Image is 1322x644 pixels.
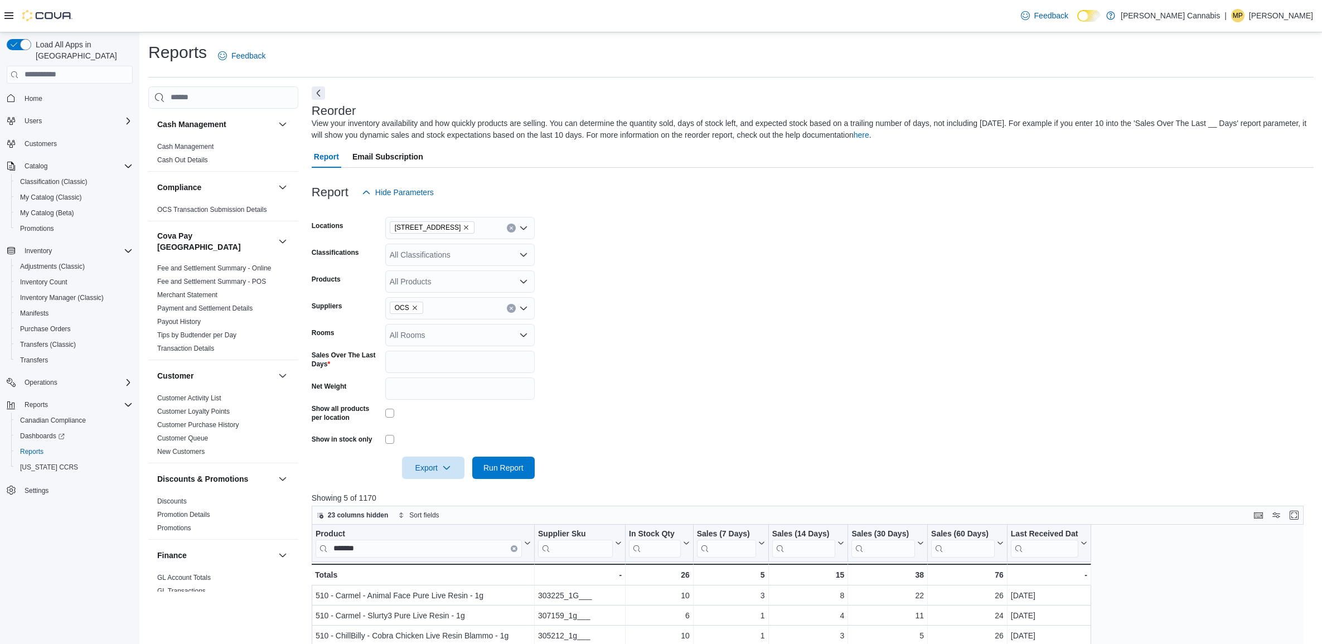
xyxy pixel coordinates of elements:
[11,352,137,368] button: Transfers
[931,629,1004,642] div: 26
[16,429,69,443] a: Dashboards
[157,290,217,299] span: Merchant Statement
[20,376,62,389] button: Operations
[931,529,995,539] div: Sales (60 Days)
[395,302,409,313] span: OCS
[312,186,348,199] h3: Report
[11,321,137,337] button: Purchase Orders
[11,337,137,352] button: Transfers (Classic)
[1121,9,1220,22] p: [PERSON_NAME] Cannabis
[157,510,210,519] span: Promotion Details
[157,345,214,352] a: Transaction Details
[157,143,214,151] a: Cash Management
[16,429,133,443] span: Dashboards
[157,278,266,285] a: Fee and Settlement Summary - POS
[538,589,622,602] div: 303225_1G___
[20,159,133,173] span: Catalog
[312,435,372,444] label: Show in stock only
[276,472,289,486] button: Discounts & Promotions
[538,609,622,622] div: 307159_1g___
[312,382,346,391] label: Net Weight
[11,290,137,306] button: Inventory Manager (Classic)
[316,589,531,602] div: 510 - Carmel - Animal Face Pure Live Resin - 1g
[16,275,133,289] span: Inventory Count
[16,275,72,289] a: Inventory Count
[16,445,48,458] a: Reports
[157,304,253,312] a: Payment and Settlement Details
[25,378,57,387] span: Operations
[931,568,1004,582] div: 76
[312,509,393,522] button: 23 columns hidden
[157,119,274,130] button: Cash Management
[157,331,236,340] span: Tips by Budtender per Day
[20,137,133,151] span: Customers
[20,432,65,440] span: Dashboards
[1011,609,1087,622] div: [DATE]
[697,529,765,557] button: Sales (7 Days)
[16,222,133,235] span: Promotions
[312,248,359,257] label: Classifications
[20,325,71,333] span: Purchase Orders
[1233,9,1243,22] span: MP
[20,224,54,233] span: Promotions
[157,587,206,595] a: GL Transactions
[772,529,835,539] div: Sales (14 Days)
[20,262,85,271] span: Adjustments (Classic)
[772,589,844,602] div: 8
[629,529,681,557] div: In Stock Qty
[316,529,522,539] div: Product
[11,174,137,190] button: Classification (Classic)
[16,222,59,235] a: Promotions
[157,230,274,253] button: Cova Pay [GEOGRAPHIC_DATA]
[851,589,924,602] div: 22
[20,159,52,173] button: Catalog
[312,492,1314,503] p: Showing 5 of 1170
[20,91,133,105] span: Home
[538,568,622,582] div: -
[157,182,274,193] button: Compliance
[16,461,83,474] a: [US_STATE] CCRS
[20,398,133,411] span: Reports
[157,407,230,416] span: Customer Loyalty Points
[16,260,89,273] a: Adjustments (Classic)
[772,629,844,642] div: 3
[20,309,49,318] span: Manifests
[11,428,137,444] a: Dashboards
[25,94,42,103] span: Home
[276,369,289,382] button: Customer
[16,338,133,351] span: Transfers (Classic)
[16,191,86,204] a: My Catalog (Classic)
[11,306,137,321] button: Manifests
[20,483,133,497] span: Settings
[20,484,53,497] a: Settings
[16,291,108,304] a: Inventory Manager (Classic)
[157,448,205,456] a: New Customers
[1034,10,1068,21] span: Feedback
[157,497,187,505] a: Discounts
[851,568,924,582] div: 38
[157,394,221,403] span: Customer Activity List
[16,206,79,220] a: My Catalog (Beta)
[1231,9,1244,22] div: Matt Pozdrowski
[390,221,475,234] span: 12275 Woodbine Ave
[931,529,995,557] div: Sales (60 Days)
[519,250,528,259] button: Open list of options
[697,589,765,602] div: 3
[1224,9,1227,22] p: |
[851,529,924,557] button: Sales (30 Days)
[157,550,187,561] h3: Finance
[519,304,528,313] button: Open list of options
[16,461,133,474] span: Washington CCRS
[409,457,458,479] span: Export
[697,629,765,642] div: 1
[312,328,335,337] label: Rooms
[16,307,133,320] span: Manifests
[519,277,528,286] button: Open list of options
[519,224,528,233] button: Open list of options
[157,304,253,313] span: Payment and Settlement Details
[312,275,341,284] label: Products
[697,609,765,622] div: 1
[157,264,272,273] span: Fee and Settlement Summary - Online
[16,414,133,427] span: Canadian Compliance
[157,420,239,429] span: Customer Purchase History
